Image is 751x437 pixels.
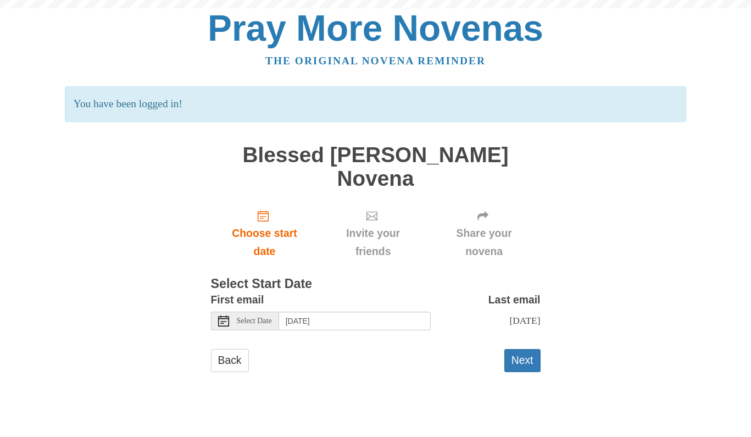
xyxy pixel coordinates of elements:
[318,201,427,267] div: Click "Next" to confirm your start date first.
[211,277,541,291] h3: Select Start Date
[329,224,416,261] span: Invite your friends
[211,349,249,372] a: Back
[211,143,541,190] h1: Blessed [PERSON_NAME] Novena
[488,291,541,309] label: Last email
[237,317,272,325] span: Select Date
[428,201,541,267] div: Click "Next" to confirm your start date first.
[265,55,486,67] a: The original novena reminder
[509,315,540,326] span: [DATE]
[504,349,541,372] button: Next
[65,86,686,122] p: You have been logged in!
[222,224,308,261] span: Choose start date
[211,291,264,309] label: First email
[211,201,319,267] a: Choose start date
[208,8,543,48] a: Pray More Novenas
[439,224,530,261] span: Share your novena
